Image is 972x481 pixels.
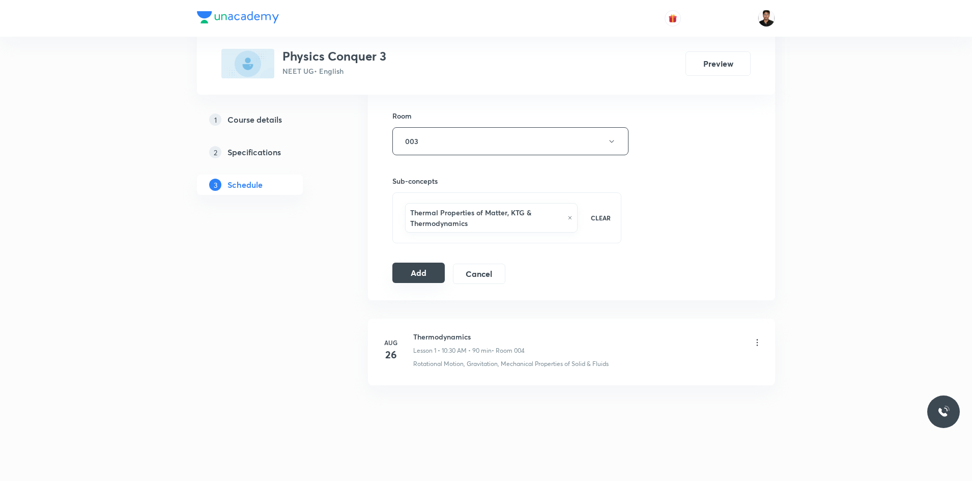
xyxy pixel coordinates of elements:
img: avatar [668,14,677,23]
img: Faisal Adeeb [758,10,775,27]
a: Company Logo [197,11,279,26]
button: Cancel [453,264,505,284]
img: ttu [937,406,950,418]
button: Add [392,263,445,283]
p: 3 [209,179,221,191]
h5: Specifications [227,146,281,158]
h6: Thermal Properties of Matter, KTG & Thermodynamics [410,207,562,229]
p: CLEAR [591,213,611,222]
a: 1Course details [197,109,335,130]
p: NEET UG • English [282,66,386,76]
p: 2 [209,146,221,158]
p: 1 [209,114,221,126]
p: Rotational Motion, Gravitation, Mechanical Properties of Solid & Fluids [413,359,609,369]
button: 003 [392,127,628,155]
a: 2Specifications [197,142,335,162]
p: • Room 004 [492,346,525,355]
img: Company Logo [197,11,279,23]
h6: Aug [381,338,401,347]
h6: Room [392,110,412,121]
h5: Schedule [227,179,263,191]
h5: Course details [227,114,282,126]
button: Preview [685,51,751,76]
h6: Sub-concepts [392,176,621,186]
p: Lesson 1 • 10:30 AM • 90 min [413,346,492,355]
h4: 26 [381,347,401,362]
img: 12A97D8A-97D9-4CED-B8F9-3330D5904E0B_plus.png [221,49,274,78]
h3: Physics Conquer 3 [282,49,386,64]
button: avatar [665,10,681,26]
h6: Thermodynamics [413,331,525,342]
